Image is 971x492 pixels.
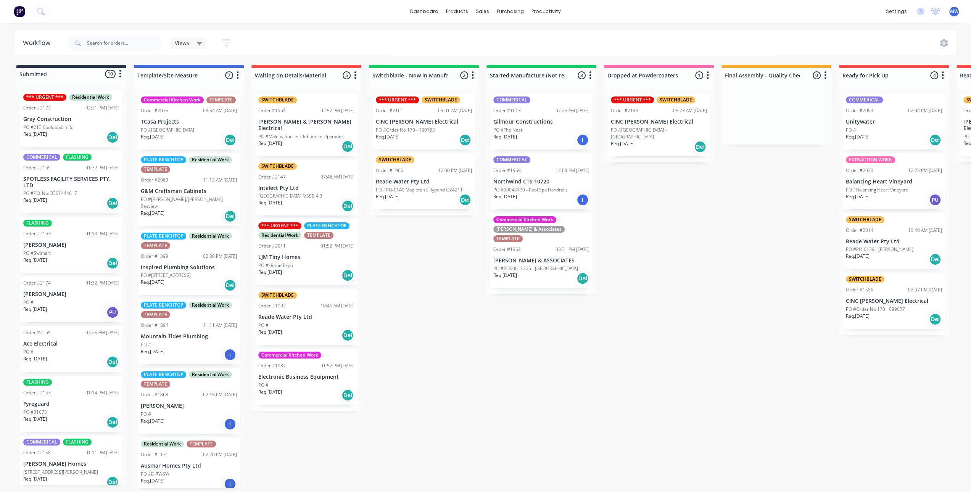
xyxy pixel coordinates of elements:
div: Order #2169 [23,164,51,171]
div: 12:00 PM [DATE] [438,167,472,174]
div: Del [341,329,354,341]
div: Order #2161 [376,107,403,114]
p: Mountain Tides Plumbing [141,333,237,340]
div: *** URGENT ***SWITCHBLADEOrder #214305:23 AM [DATE]CINC [PERSON_NAME] ElectricalPO #[GEOGRAPHIC_D... [608,93,710,156]
p: Req. [DATE] [846,133,870,140]
div: Del [224,134,236,146]
div: Order #2014 [846,227,873,234]
p: PO # [141,341,151,348]
div: [PERSON_NAME] & Associates [493,226,565,233]
div: PLATE BENCHTOP [141,371,186,378]
div: SWITCHBLADEOrder #201410:40 AM [DATE]Reade Water Pty LtdPO #PO-0139 - [PERSON_NAME]Req.[DATE]Del [843,213,945,269]
div: Del [106,131,119,143]
div: Del [224,210,236,222]
div: I [224,418,236,430]
p: Req. [DATE] [493,272,517,279]
p: Req. [DATE] [23,257,47,264]
p: Intalect Pty Ltd [258,185,354,191]
div: Residential Work [69,94,112,101]
div: COMMERICALOrder #161307:25 AM [DATE]Gilmour ConstructionsPO #The NestReq.[DATE]I [490,93,593,150]
div: FLASHING [63,439,92,445]
div: FLASHING [23,220,52,227]
div: Del [106,356,119,368]
div: PLATE BENCHTOP [141,233,186,240]
div: 11:11 AM [DATE] [203,322,237,329]
p: PO #Swimart [23,250,51,257]
div: Order #1868 [141,391,168,398]
div: Order #1131 [141,451,168,458]
p: PO #P.O. No: 3301444017 [23,190,77,197]
p: PO #31073 [23,409,47,416]
p: Req. [DATE] [258,140,282,147]
div: Order #2173 [23,105,51,111]
div: Order #2147 [258,174,286,180]
div: products [442,6,472,17]
div: PLATE BENCHTOPResidential WorkTEMPLATEOrder #189411:11 AM [DATE]Mountain Tides PlumbingPO #Req.[D... [138,299,240,364]
p: [PERSON_NAME] Homes [23,461,119,467]
div: I [576,194,589,206]
p: PO #Order No 170 - 099037 [846,306,905,313]
div: Order #2094 [846,107,873,114]
div: 01:52 PM [DATE] [320,243,354,249]
div: Del [106,197,119,209]
p: Req. [DATE] [141,279,164,286]
div: Del [106,257,119,269]
div: 12:25 PM [DATE] [908,167,942,174]
p: PO #PO-0139 - [PERSON_NAME] [846,246,913,253]
p: Req. [DATE] [23,476,47,482]
div: sales [472,6,493,17]
span: Views [175,39,189,47]
div: COMMERICALOrder #209402:04 PM [DATE]UnitywaterPO #Req.[DATE]Del [843,93,945,150]
img: Factory [14,6,25,17]
p: PO #Maleny Soccer Clubhouse Upgrades [258,133,344,140]
div: TEMPLATE [493,235,523,242]
div: Order #1399 [141,253,168,260]
p: Gilmour Constructions [493,119,589,125]
div: COMMERICAL [846,96,883,103]
div: 02:20 PM [DATE] [203,451,237,458]
p: Req. [DATE] [141,348,164,355]
p: [STREET_ADDRESS][PERSON_NAME] [23,469,98,476]
p: LJM Tiny Homes [258,254,354,260]
div: I [576,134,589,146]
p: PO #PO00011226 - [GEOGRAPHIC_DATA] [493,265,578,272]
div: 07:46 AM [DATE] [320,174,354,180]
p: Reade Water Pty Ltd [846,238,942,245]
div: Order #2075 [141,107,168,114]
p: [PERSON_NAME] & [PERSON_NAME] Electrical [258,119,354,132]
p: [GEOGRAPHIC_DATA] MSSB 4.3 [258,193,322,199]
div: Del [341,389,354,401]
div: Del [929,313,941,325]
p: PO #The Nest [493,127,522,133]
div: Commercial Kitchen Work [493,216,556,223]
p: G&M Craftsman Cabinets [141,188,237,195]
p: Req. [DATE] [23,131,47,138]
div: Residential Work [189,156,232,163]
p: Req. [DATE] [141,478,164,484]
div: Order #2143 [611,107,638,114]
div: 01:32 PM [DATE] [85,280,119,286]
div: 01:14 PM [DATE] [85,389,119,396]
p: Req. [DATE] [23,197,47,204]
p: PO #Order No 170 - 100783 [376,127,435,133]
input: Search for orders... [87,35,163,51]
div: 03:31 PM [DATE] [556,246,589,253]
p: PO #Balancing Heart Vineyard [846,187,908,193]
p: CINC [PERSON_NAME] Electrical [376,119,472,125]
p: [PERSON_NAME] [23,242,119,248]
div: Order #1992 [258,302,286,309]
p: Req. [DATE] [23,355,47,362]
div: I [224,478,236,490]
p: Northwind CTS 10720 [493,178,589,185]
div: Residential Work [189,371,232,378]
p: Fyreguard [23,401,119,407]
p: Req. [DATE] [376,193,399,200]
p: Req. [DATE] [493,193,517,200]
div: Del [341,140,354,153]
p: PO #[PERSON_NAME]/[PERSON_NAME] - Seaview [141,196,237,210]
p: Req. [DATE] [141,418,164,424]
div: COMMERICAL [23,439,60,445]
div: 10:45 AM [DATE] [320,302,354,309]
span: MW [950,8,958,15]
p: PO #Home Expo [258,262,293,269]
